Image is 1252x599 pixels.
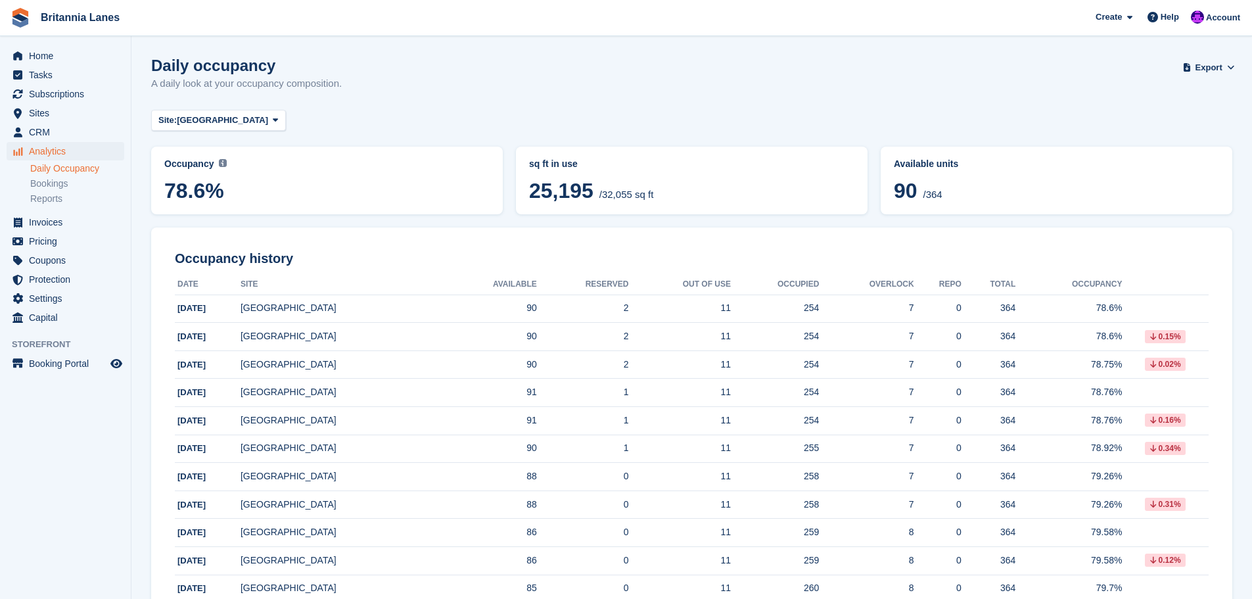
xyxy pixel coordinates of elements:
td: 90 [444,435,537,463]
div: 0 [914,441,962,455]
th: Overlock [819,274,914,295]
span: [DATE] [177,583,206,593]
span: [DATE] [177,303,206,313]
img: icon-info-grey-7440780725fd019a000dd9b08b2336e03edf1995a4989e88bcd33f0948082b44.svg [219,159,227,167]
td: 2 [537,323,629,351]
span: [DATE] [177,471,206,481]
div: 7 [819,414,914,427]
span: 78.6% [164,179,490,203]
span: CRM [29,123,108,141]
td: 90 [444,323,537,351]
td: 86 [444,519,537,547]
td: 364 [962,407,1015,435]
div: 0 [914,581,962,595]
p: A daily look at your occupancy composition. [151,76,342,91]
span: Invoices [29,213,108,231]
td: 364 [962,463,1015,491]
span: /32,055 sq ft [599,189,654,200]
td: 0 [537,463,629,491]
div: 258 [731,498,819,512]
a: menu [7,232,124,251]
div: 260 [731,581,819,595]
a: menu [7,270,124,289]
td: [GEOGRAPHIC_DATA] [241,491,444,519]
td: 364 [962,435,1015,463]
h2: Occupancy history [175,251,1209,266]
td: 1 [537,379,629,407]
div: 0 [914,498,962,512]
td: 364 [962,295,1015,323]
td: [GEOGRAPHIC_DATA] [241,295,444,323]
td: 91 [444,379,537,407]
span: 90 [894,179,917,203]
div: 7 [819,358,914,371]
div: 254 [731,358,819,371]
td: 11 [628,435,731,463]
a: menu [7,308,124,327]
abbr: Current percentage of sq ft occupied [164,157,490,171]
a: menu [7,289,124,308]
td: 0 [537,547,629,575]
td: 11 [628,295,731,323]
td: 364 [962,491,1015,519]
abbr: Current breakdown of %{unit} occupied [529,157,854,171]
th: Repo [914,274,962,295]
div: 0.15% [1145,330,1186,343]
span: Home [29,47,108,65]
td: 91 [444,407,537,435]
span: Sites [29,104,108,122]
span: Available units [894,158,958,169]
div: 7 [819,329,914,343]
td: 11 [628,491,731,519]
a: Daily Occupancy [30,162,124,175]
div: 254 [731,329,819,343]
td: 0 [537,519,629,547]
td: 364 [962,519,1015,547]
span: /364 [923,189,942,200]
div: 254 [731,301,819,315]
td: 0 [537,491,629,519]
div: 0 [914,301,962,315]
a: Britannia Lanes [35,7,125,28]
th: Available [444,274,537,295]
a: menu [7,85,124,103]
a: menu [7,123,124,141]
a: menu [7,47,124,65]
td: [GEOGRAPHIC_DATA] [241,547,444,575]
div: 0.16% [1145,414,1186,427]
div: 0 [914,525,962,539]
th: Total [962,274,1015,295]
div: 0 [914,469,962,483]
th: Date [175,274,241,295]
span: Coupons [29,251,108,270]
td: 11 [628,547,731,575]
td: 364 [962,379,1015,407]
td: [GEOGRAPHIC_DATA] [241,519,444,547]
td: [GEOGRAPHIC_DATA] [241,379,444,407]
a: menu [7,66,124,84]
td: 78.75% [1015,350,1122,379]
div: 259 [731,525,819,539]
td: 78.6% [1015,295,1122,323]
td: [GEOGRAPHIC_DATA] [241,463,444,491]
span: Settings [29,289,108,308]
div: 0.31% [1145,498,1186,511]
th: Occupied [731,274,819,295]
a: menu [7,142,124,160]
td: 90 [444,295,537,323]
div: 254 [731,385,819,399]
span: Pricing [29,232,108,251]
span: [DATE] [177,360,206,370]
td: [GEOGRAPHIC_DATA] [241,350,444,379]
div: 0 [914,385,962,399]
span: Create [1096,11,1122,24]
span: [DATE] [177,331,206,341]
th: Occupancy [1015,274,1122,295]
td: 11 [628,463,731,491]
td: 11 [628,407,731,435]
td: 364 [962,350,1015,379]
span: [DATE] [177,500,206,510]
a: menu [7,213,124,231]
td: 78.92% [1015,435,1122,463]
span: [DATE] [177,416,206,425]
